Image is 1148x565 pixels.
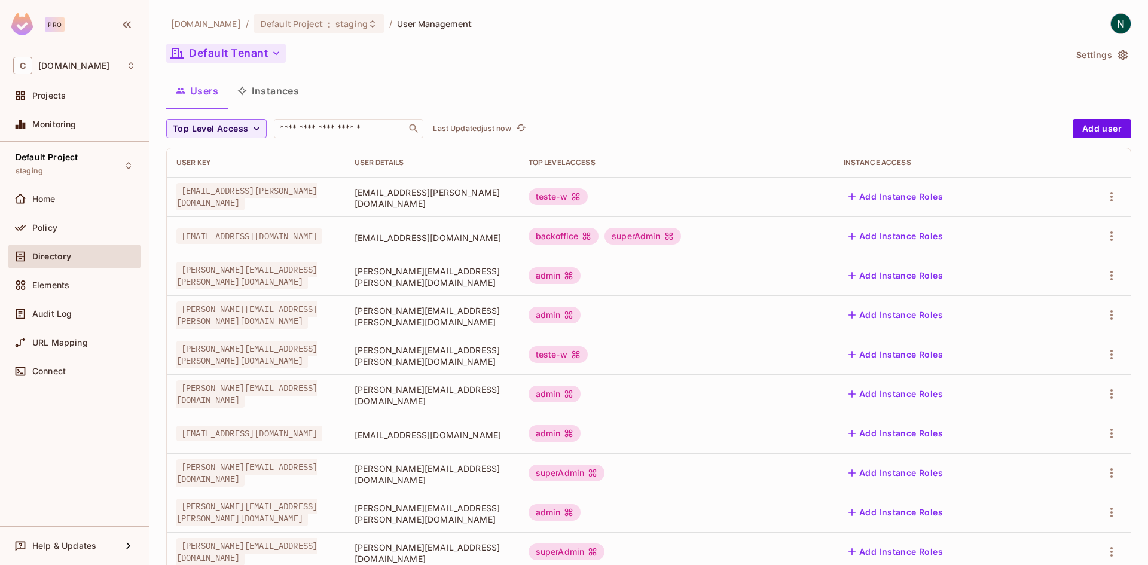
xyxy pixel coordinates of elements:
[171,18,241,29] span: the active workspace
[529,188,588,205] div: teste-w
[1071,45,1131,65] button: Settings
[355,305,509,328] span: [PERSON_NAME][EMAIL_ADDRESS][PERSON_NAME][DOMAIN_NAME]
[355,232,509,243] span: [EMAIL_ADDRESS][DOMAIN_NAME]
[389,18,392,29] li: /
[355,542,509,564] span: [PERSON_NAME][EMAIL_ADDRESS][DOMAIN_NAME]
[355,463,509,485] span: [PERSON_NAME][EMAIL_ADDRESS][DOMAIN_NAME]
[355,187,509,209] span: [EMAIL_ADDRESS][PERSON_NAME][DOMAIN_NAME]
[529,267,581,284] div: admin
[166,44,286,63] button: Default Tenant
[261,18,323,29] span: Default Project
[1073,119,1131,138] button: Add user
[32,367,66,376] span: Connect
[844,424,948,443] button: Add Instance Roles
[32,91,66,100] span: Projects
[529,228,599,245] div: backoffice
[511,121,528,136] span: Click to refresh data
[176,228,322,244] span: [EMAIL_ADDRESS][DOMAIN_NAME]
[32,280,69,290] span: Elements
[529,543,605,560] div: superAdmin
[844,227,948,246] button: Add Instance Roles
[32,252,71,261] span: Directory
[11,13,33,35] img: SReyMgAAAABJRU5ErkJggg==
[844,266,948,285] button: Add Instance Roles
[844,306,948,325] button: Add Instance Roles
[32,194,56,204] span: Home
[335,18,368,29] span: staging
[228,76,309,106] button: Instances
[32,223,57,233] span: Policy
[13,57,32,74] span: C
[327,19,331,29] span: :
[38,61,109,71] span: Workspace: casadosventos.com.br
[45,17,65,32] div: Pro
[32,541,96,551] span: Help & Updates
[844,384,948,404] button: Add Instance Roles
[176,380,317,408] span: [PERSON_NAME][EMAIL_ADDRESS][DOMAIN_NAME]
[176,341,317,368] span: [PERSON_NAME][EMAIL_ADDRESS][PERSON_NAME][DOMAIN_NAME]
[1111,14,1131,33] img: Nuno Paula
[32,120,77,129] span: Monitoring
[844,345,948,364] button: Add Instance Roles
[32,338,88,347] span: URL Mapping
[16,152,78,162] span: Default Project
[355,429,509,441] span: [EMAIL_ADDRESS][DOMAIN_NAME]
[529,158,825,167] div: Top Level Access
[355,502,509,525] span: [PERSON_NAME][EMAIL_ADDRESS][PERSON_NAME][DOMAIN_NAME]
[173,121,248,136] span: Top Level Access
[176,426,322,441] span: [EMAIL_ADDRESS][DOMAIN_NAME]
[604,228,681,245] div: superAdmin
[176,301,317,329] span: [PERSON_NAME][EMAIL_ADDRESS][PERSON_NAME][DOMAIN_NAME]
[176,262,317,289] span: [PERSON_NAME][EMAIL_ADDRESS][PERSON_NAME][DOMAIN_NAME]
[32,309,72,319] span: Audit Log
[355,384,509,407] span: [PERSON_NAME][EMAIL_ADDRESS][DOMAIN_NAME]
[166,119,267,138] button: Top Level Access
[529,346,588,363] div: teste-w
[844,542,948,561] button: Add Instance Roles
[844,187,948,206] button: Add Instance Roles
[166,76,228,106] button: Users
[176,499,317,526] span: [PERSON_NAME][EMAIL_ADDRESS][PERSON_NAME][DOMAIN_NAME]
[529,504,581,521] div: admin
[397,18,472,29] span: User Management
[844,158,1051,167] div: Instance Access
[176,158,335,167] div: User Key
[529,307,581,323] div: admin
[176,183,317,210] span: [EMAIL_ADDRESS][PERSON_NAME][DOMAIN_NAME]
[16,166,43,176] span: staging
[355,265,509,288] span: [PERSON_NAME][EMAIL_ADDRESS][PERSON_NAME][DOMAIN_NAME]
[529,425,581,442] div: admin
[355,158,509,167] div: User Details
[433,124,511,133] p: Last Updated just now
[529,386,581,402] div: admin
[844,503,948,522] button: Add Instance Roles
[176,459,317,487] span: [PERSON_NAME][EMAIL_ADDRESS][DOMAIN_NAME]
[529,465,605,481] div: superAdmin
[246,18,249,29] li: /
[844,463,948,482] button: Add Instance Roles
[355,344,509,367] span: [PERSON_NAME][EMAIL_ADDRESS][PERSON_NAME][DOMAIN_NAME]
[514,121,528,136] button: refresh
[516,123,526,135] span: refresh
